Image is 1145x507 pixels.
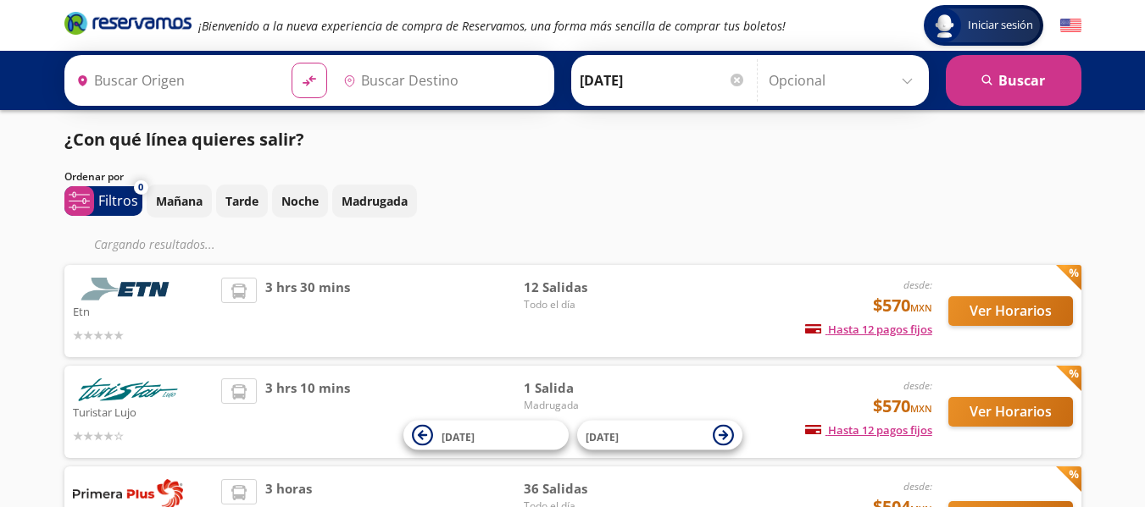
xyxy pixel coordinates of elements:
span: [DATE] [442,429,475,444]
small: MXN [910,301,932,314]
span: [DATE] [586,429,619,444]
i: Brand Logo [64,10,192,36]
img: Turistar Lujo [73,378,183,401]
button: Noche [272,185,328,218]
img: Etn [73,278,183,300]
span: Todo el día [524,297,642,312]
button: 0Filtros [64,186,142,216]
button: Ver Horarios [948,296,1073,326]
button: Madrugada [332,185,417,218]
span: 3 hrs 30 mins [265,278,350,344]
button: [DATE] [403,421,569,450]
span: Hasta 12 pagos fijos [805,422,932,438]
button: Buscar [946,55,1081,106]
span: 3 hrs 10 mins [265,378,350,445]
small: MXN [910,402,932,415]
p: Mañana [156,192,203,210]
span: 12 Salidas [524,278,642,297]
p: Etn [73,300,214,321]
span: $570 [873,394,932,419]
p: ¿Con qué línea quieres salir? [64,127,304,152]
p: Turistar Lujo [73,401,214,422]
em: Cargando resultados ... [94,236,215,252]
input: Opcional [769,59,920,102]
button: English [1060,15,1081,36]
button: Tarde [216,185,268,218]
input: Buscar Origen [69,59,278,102]
span: $570 [873,293,932,318]
em: desde: [903,378,932,393]
em: desde: [903,278,932,292]
input: Elegir Fecha [580,59,746,102]
p: Ordenar por [64,169,124,185]
button: Mañana [147,185,212,218]
p: Tarde [225,192,258,210]
p: Madrugada [342,192,408,210]
span: Madrugada [524,398,642,413]
button: [DATE] [577,421,742,450]
p: Filtros [98,190,138,211]
a: Brand Logo [64,10,192,41]
span: 36 Salidas [524,479,642,499]
span: 1 Salida [524,378,642,398]
span: Hasta 12 pagos fijos [805,322,932,337]
input: Buscar Destino [336,59,545,102]
span: 0 [138,180,143,195]
em: desde: [903,479,932,493]
span: Iniciar sesión [961,17,1040,34]
p: Noche [281,192,319,210]
em: ¡Bienvenido a la nueva experiencia de compra de Reservamos, una forma más sencilla de comprar tus... [198,18,786,34]
button: Ver Horarios [948,397,1073,427]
